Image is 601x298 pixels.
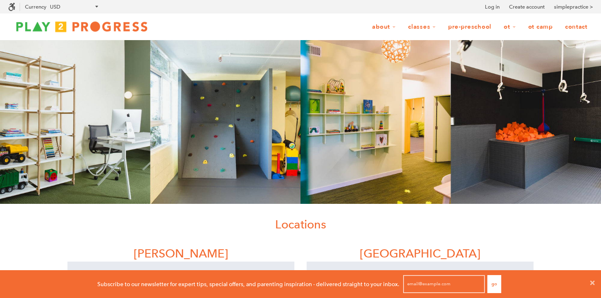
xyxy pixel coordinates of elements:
a: Contact [560,19,593,35]
a: OT Camp [523,19,558,35]
img: Play2Progress logo [8,18,155,35]
a: About [367,19,401,35]
a: Pre-Preschool [443,19,497,35]
a: simplepractice > [554,3,593,11]
h1: [GEOGRAPHIC_DATA] [307,245,534,262]
label: Currency [25,4,46,10]
h1: [PERSON_NAME] [67,245,294,262]
input: email@example.com [403,275,485,293]
a: OT [498,19,521,35]
a: Log in [485,3,500,11]
h1: Locations [61,216,540,233]
p: Subscribe to our newsletter for expert tips, special offers, and parenting inspiration - delivere... [97,280,399,289]
a: Create account [509,3,545,11]
button: Go [487,275,501,293]
a: Classes [403,19,441,35]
